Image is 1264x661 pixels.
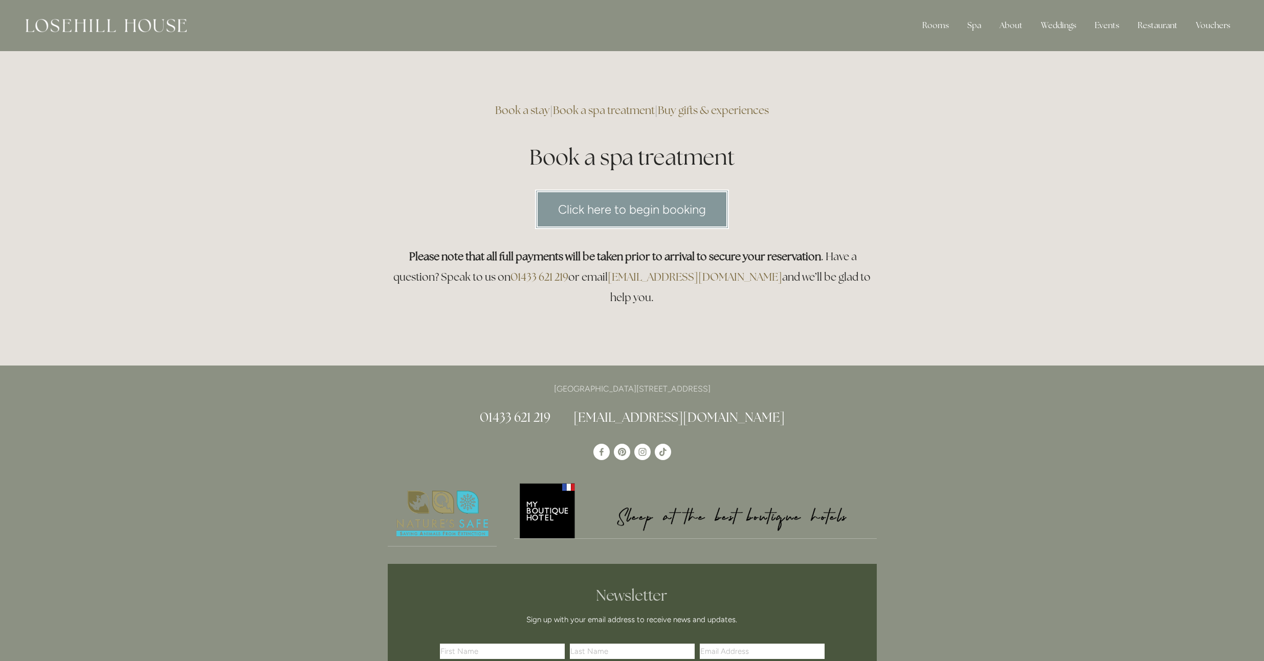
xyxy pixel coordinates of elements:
a: Click here to begin booking [535,190,729,229]
img: Nature's Safe - Logo [388,482,497,546]
strong: Please note that all full payments will be taken prior to arrival to secure your reservation [409,249,821,263]
img: Losehill House [26,19,187,32]
input: First Name [440,644,565,659]
h2: Newsletter [443,586,821,605]
input: Last Name [570,644,695,659]
a: [EMAIL_ADDRESS][DOMAIN_NAME] [573,409,785,425]
a: TikTok [655,444,671,460]
a: Nature's Safe - Logo [388,482,497,546]
a: Losehill House Hotel & Spa [593,444,610,460]
h3: . Have a question? Speak to us on or email and we’ll be glad to help you. [388,246,877,308]
input: Email Address [700,644,825,659]
p: [GEOGRAPHIC_DATA][STREET_ADDRESS] [388,382,877,396]
a: Vouchers [1188,15,1238,36]
div: Spa [959,15,989,36]
div: Restaurant [1129,15,1186,36]
div: Rooms [914,15,957,36]
h3: | | [388,100,877,121]
h1: Book a spa treatment [388,142,877,172]
div: About [991,15,1031,36]
a: Buy gifts & experiences [658,103,769,117]
a: Book a spa treatment [553,103,655,117]
p: Sign up with your email address to receive news and updates. [443,613,821,626]
a: 01433 621 219 [511,270,568,284]
a: Pinterest [614,444,630,460]
img: My Boutique Hotel - Logo [514,482,877,538]
div: Events [1086,15,1127,36]
a: Instagram [634,444,651,460]
a: Book a stay [495,103,550,117]
div: Weddings [1033,15,1084,36]
a: 01433 621 219 [480,409,550,425]
a: [EMAIL_ADDRESS][DOMAIN_NAME] [608,270,782,284]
